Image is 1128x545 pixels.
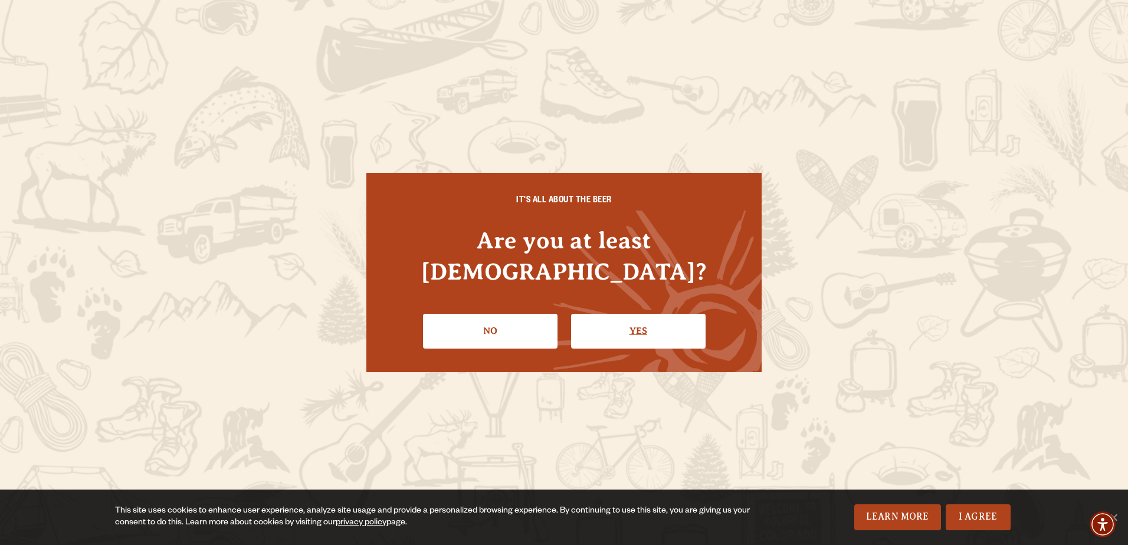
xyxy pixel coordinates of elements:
[854,504,941,530] a: Learn More
[1090,511,1116,537] div: Accessibility Menu
[115,505,756,529] div: This site uses cookies to enhance user experience, analyze site usage and provide a personalized ...
[423,314,558,348] a: No
[336,518,386,528] a: privacy policy
[390,225,738,287] h4: Are you at least [DEMOGRAPHIC_DATA]?
[946,504,1011,530] a: I Agree
[390,196,738,207] h6: IT'S ALL ABOUT THE BEER
[571,314,706,348] a: Confirm I'm 21 or older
